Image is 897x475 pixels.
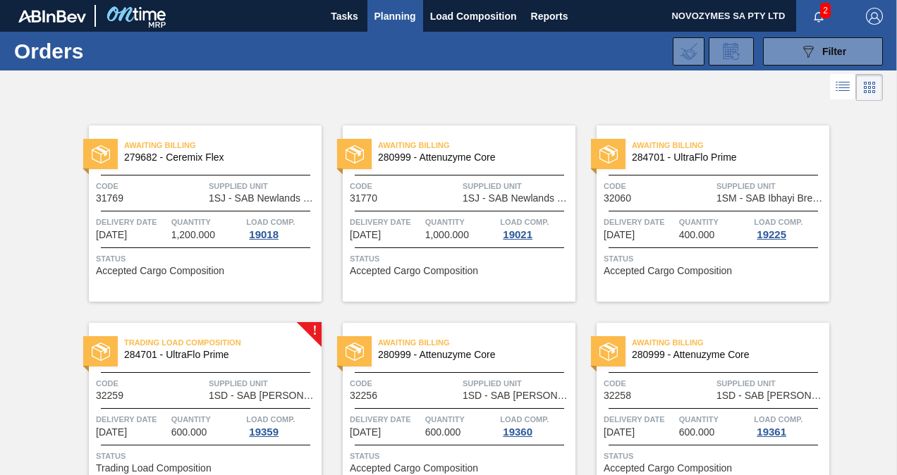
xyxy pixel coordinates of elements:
div: 19021 [500,229,535,240]
span: 280999 - Attenuzyme Core [632,350,818,360]
span: 600.000 [171,427,207,438]
div: List Vision [830,74,856,101]
span: Status [96,449,318,463]
span: Code [96,376,205,390]
span: 09/17/2025 [96,230,127,240]
span: 600.000 [425,427,461,438]
span: 1SD - SAB Rosslyn Brewery [463,390,572,401]
span: Status [350,252,572,266]
div: Card Vision [856,74,883,101]
div: 19018 [246,229,281,240]
span: Supplied Unit [463,376,572,390]
span: Code [350,376,459,390]
span: Trading Load Composition [124,335,322,350]
a: Load Comp.19018 [246,215,318,240]
span: 32258 [604,390,631,401]
span: Awaiting Billing [378,335,575,350]
span: Accepted Cargo Composition [604,463,732,474]
span: Quantity [171,412,243,426]
span: Load Comp. [500,215,549,229]
span: Delivery Date [96,412,168,426]
span: Delivery Date [350,412,422,426]
span: Delivery Date [604,412,676,426]
button: Filter [763,37,883,66]
span: Awaiting Billing [124,138,322,152]
img: status [346,145,364,164]
span: Status [604,252,826,266]
img: status [92,145,110,164]
span: Supplied Unit [716,179,826,193]
a: statusAwaiting Billing284701 - UltraFlo PrimeCode32060Supplied Unit1SM - SAB Ibhayi BreweryDelive... [575,125,829,302]
span: Load Comp. [754,412,803,426]
span: Delivery Date [350,215,422,229]
a: Load Comp.19359 [246,412,318,438]
img: status [599,343,618,361]
span: Accepted Cargo Composition [350,463,478,474]
span: Load Comp. [500,412,549,426]
span: 280999 - Attenuzyme Core [378,350,564,360]
span: Planning [374,8,416,25]
span: Supplied Unit [463,179,572,193]
span: 1SD - SAB Rosslyn Brewery [716,390,826,401]
span: 600.000 [679,427,715,438]
span: 1,200.000 [171,230,215,240]
span: Quantity [171,215,243,229]
span: 1SJ - SAB Newlands Brewery [463,193,572,204]
div: 19225 [754,229,789,240]
div: Import Order Negotiation [673,37,704,66]
div: 19360 [500,426,535,438]
span: Reports [531,8,568,25]
span: Load Composition [430,8,517,25]
span: 1SM - SAB Ibhayi Brewery [716,193,826,204]
span: 10/02/2025 [604,427,635,438]
a: Load Comp.19021 [500,215,572,240]
span: Code [350,179,459,193]
span: Status [96,252,318,266]
span: 284701 - UltraFlo Prime [632,152,818,163]
span: Quantity [679,412,751,426]
span: 1,000.000 [425,230,469,240]
span: 32259 [96,390,123,401]
span: Tasks [329,8,360,25]
span: Quantity [425,215,497,229]
div: 19359 [246,426,281,438]
button: Notifications [796,6,841,26]
span: 279682 - Ceremix Flex [124,152,310,163]
img: status [599,145,618,164]
a: statusAwaiting Billing280999 - Attenuzyme CoreCode31770Supplied Unit1SJ - SAB Newlands BreweryDel... [322,125,575,302]
span: Accepted Cargo Composition [350,266,478,276]
span: Supplied Unit [209,179,318,193]
span: Awaiting Billing [632,138,829,152]
span: 31769 [96,193,123,204]
span: Supplied Unit [209,376,318,390]
span: 400.000 [679,230,715,240]
span: Supplied Unit [716,376,826,390]
span: Filter [822,46,846,57]
span: Quantity [679,215,751,229]
span: Load Comp. [246,412,295,426]
h1: Orders [14,43,209,59]
span: Awaiting Billing [378,138,575,152]
span: Code [604,179,713,193]
span: Delivery Date [604,215,676,229]
span: Status [350,449,572,463]
span: 31770 [350,193,377,204]
a: Load Comp.19225 [754,215,826,240]
span: 32060 [604,193,631,204]
span: Accepted Cargo Composition [96,266,224,276]
span: 1SJ - SAB Newlands Brewery [209,193,318,204]
img: status [92,343,110,361]
span: 1SD - SAB Rosslyn Brewery [209,390,318,401]
img: Logout [866,8,883,25]
span: Status [604,449,826,463]
span: Accepted Cargo Composition [604,266,732,276]
span: Code [604,376,713,390]
span: 2 [820,3,831,18]
div: 19361 [754,426,789,438]
span: 09/26/2025 [604,230,635,240]
span: Trading Load Composition [96,463,212,474]
a: statusAwaiting Billing279682 - Ceremix FlexCode31769Supplied Unit1SJ - SAB Newlands BreweryDelive... [68,125,322,302]
span: 09/25/2025 [350,230,381,240]
span: Quantity [425,412,497,426]
a: Load Comp.19361 [754,412,826,438]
